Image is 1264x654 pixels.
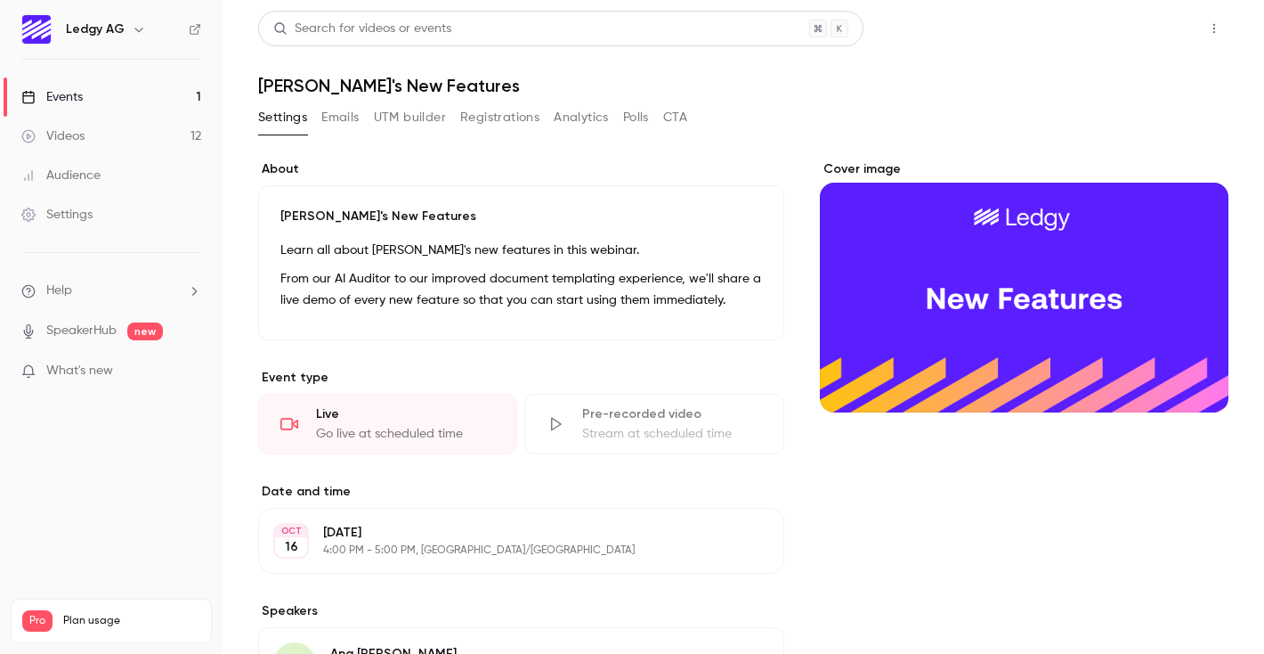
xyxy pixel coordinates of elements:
button: UTM builder [374,103,446,132]
label: About [258,160,784,178]
div: Events [21,88,83,106]
span: new [127,323,163,340]
div: OCT [275,525,307,537]
p: Learn all about [PERSON_NAME]'s new features in this webinar. [280,240,762,261]
p: From our AI Auditor to our improved document templating experience, we'll share a live demo of ev... [280,268,762,311]
h1: [PERSON_NAME]'s New Features [258,75,1228,96]
button: Registrations [460,103,539,132]
div: Go live at scheduled time [316,425,495,443]
label: Speakers [258,602,784,620]
div: Audience [21,167,101,184]
div: Videos [21,127,85,145]
span: Plan usage [63,614,200,628]
span: Help [46,282,72,300]
label: Cover image [820,160,1228,178]
span: What's new [46,362,113,380]
label: Date and time [258,483,784,501]
img: Ledgy AG [22,15,51,44]
button: Emails [321,103,359,132]
a: SpeakerHub [46,322,117,340]
p: 16 [285,538,298,556]
button: CTA [663,103,687,132]
div: Search for videos or events [273,20,451,38]
span: Pro [22,610,53,632]
p: 4:00 PM - 5:00 PM, [GEOGRAPHIC_DATA]/[GEOGRAPHIC_DATA] [323,544,690,558]
li: help-dropdown-opener [21,282,201,300]
button: Polls [623,103,649,132]
div: Stream at scheduled time [582,425,761,443]
button: Share [1115,11,1186,46]
h6: Ledgy AG [66,20,125,38]
button: Settings [258,103,307,132]
button: Analytics [554,103,609,132]
iframe: Noticeable Trigger [180,364,201,380]
div: Live [316,405,495,423]
div: Pre-recorded videoStream at scheduled time [524,394,783,454]
section: Cover image [820,160,1228,413]
p: Event type [258,369,784,387]
div: Pre-recorded video [582,405,761,423]
div: LiveGo live at scheduled time [258,394,517,454]
p: [DATE] [323,524,690,542]
p: [PERSON_NAME]'s New Features [280,208,762,225]
div: Settings [21,206,93,224]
